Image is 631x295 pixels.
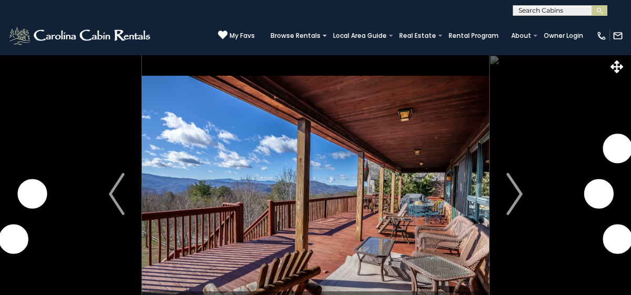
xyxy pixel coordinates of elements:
img: arrow [506,173,522,215]
a: Owner Login [539,28,588,43]
img: mail-regular-white.png [613,30,623,41]
a: About [506,28,536,43]
a: Real Estate [394,28,441,43]
img: arrow [109,173,125,215]
span: My Favs [230,31,255,40]
a: Browse Rentals [265,28,326,43]
a: My Favs [218,30,255,41]
img: phone-regular-white.png [596,30,607,41]
img: White-1-2.png [8,25,153,46]
a: Local Area Guide [328,28,392,43]
a: Rental Program [443,28,504,43]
